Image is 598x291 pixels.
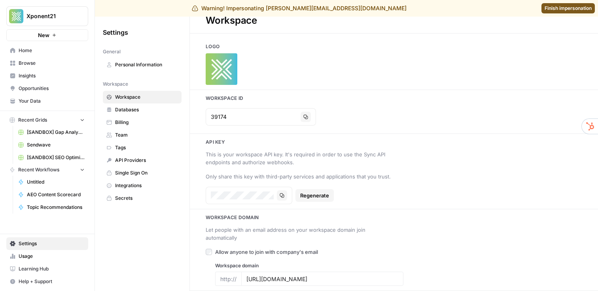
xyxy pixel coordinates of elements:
input: Allow anyone to join with company's email [206,249,212,255]
a: Secrets [103,192,182,205]
span: New [38,31,49,39]
span: Finish impersonation [545,5,592,12]
button: Recent Grids [6,114,88,126]
a: [SANDBOX] SEO Optimizations [15,151,88,164]
span: Help + Support [19,278,85,285]
a: Home [6,44,88,57]
a: Your Data [6,95,88,107]
h3: Workspace Id [190,95,598,102]
a: Finish impersonation [541,3,595,13]
span: Team [115,131,178,139]
span: [SANDBOX] SEO Optimizations [27,154,85,161]
div: Only share this key with third-party services and applications that you trust. [206,173,394,180]
a: Sendwave [15,139,88,151]
span: Integrations [115,182,178,189]
span: Personal Information [115,61,178,68]
a: Insights [6,69,88,82]
a: API Providers [103,154,182,167]
a: Integrations [103,179,182,192]
a: Tags [103,141,182,154]
span: General [103,48,121,55]
h3: Logo [190,43,598,50]
span: Xponent21 [26,12,74,20]
span: Browse [19,60,85,67]
span: Usage [19,253,85,260]
span: Tags [115,144,178,151]
span: Settings [19,240,85,247]
h3: Workspace Domain [190,214,598,221]
a: Usage [6,250,88,263]
span: Workspace [115,94,178,101]
a: Opportunities [6,82,88,95]
a: Browse [6,57,88,69]
span: Opportunities [19,85,85,92]
a: Databases [103,103,182,116]
a: AEO Content Scorecard [15,188,88,201]
span: Untitled [27,178,85,186]
span: Workspace [103,81,128,88]
a: Topic Recommendations [15,201,88,214]
a: Settings [6,237,88,250]
span: Billing [115,119,178,126]
span: Recent Workflows [18,166,59,173]
div: http:// [215,272,241,286]
span: Single Sign On [115,169,178,176]
button: Regenerate [295,189,334,202]
button: Recent Workflows [6,164,88,176]
span: AEO Content Scorecard [27,191,85,198]
div: This is your workspace API key. It's required in order to use the Sync API endpoints and authoriz... [206,150,394,166]
span: Sendwave [27,141,85,148]
a: Team [103,129,182,141]
span: Topic Recommendations [27,204,85,211]
span: API Providers [115,157,178,164]
div: Workspace [190,14,273,27]
a: Learning Hub [6,263,88,275]
a: Workspace [103,91,182,103]
span: Settings [103,28,128,37]
a: Single Sign On [103,167,182,179]
a: Untitled [15,176,88,188]
span: Insights [19,72,85,79]
button: Workspace: Xponent21 [6,6,88,26]
a: [SANDBOX] Gap Analysis & Topic Recommendations [15,126,88,139]
img: Company Logo [206,53,237,85]
div: Warning! Impersonating [PERSON_NAME][EMAIL_ADDRESS][DOMAIN_NAME] [192,4,407,12]
span: Recent Grids [18,116,47,124]
span: Your Data [19,98,85,105]
button: Help + Support [6,275,88,288]
span: Regenerate [300,191,329,199]
span: [SANDBOX] Gap Analysis & Topic Recommendations [27,129,85,136]
button: New [6,29,88,41]
label: Workspace domain [215,262,403,269]
span: Home [19,47,85,54]
a: Billing [103,116,182,129]
a: Personal Information [103,58,182,71]
span: Learning Hub [19,265,85,272]
h3: Api key [190,139,598,146]
span: Allow anyone to join with company's email [215,248,318,256]
div: Let people with an email address on your workspace domain join automatically [206,226,394,242]
img: Xponent21 Logo [9,9,23,23]
span: Secrets [115,195,178,202]
span: Databases [115,106,178,113]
